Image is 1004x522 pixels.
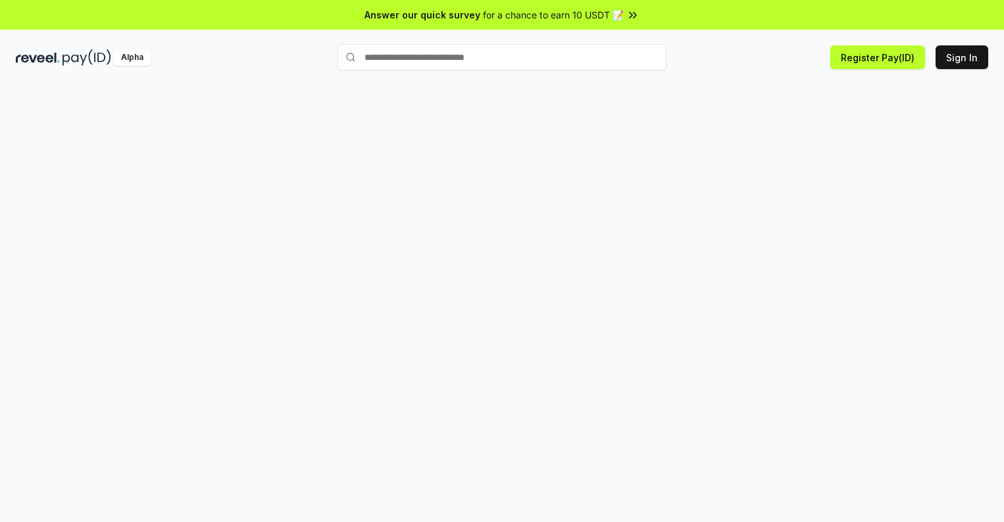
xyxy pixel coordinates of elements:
[936,45,988,69] button: Sign In
[114,49,151,66] div: Alpha
[483,8,624,22] span: for a chance to earn 10 USDT 📝
[364,8,480,22] span: Answer our quick survey
[63,49,111,66] img: pay_id
[16,49,60,66] img: reveel_dark
[830,45,925,69] button: Register Pay(ID)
